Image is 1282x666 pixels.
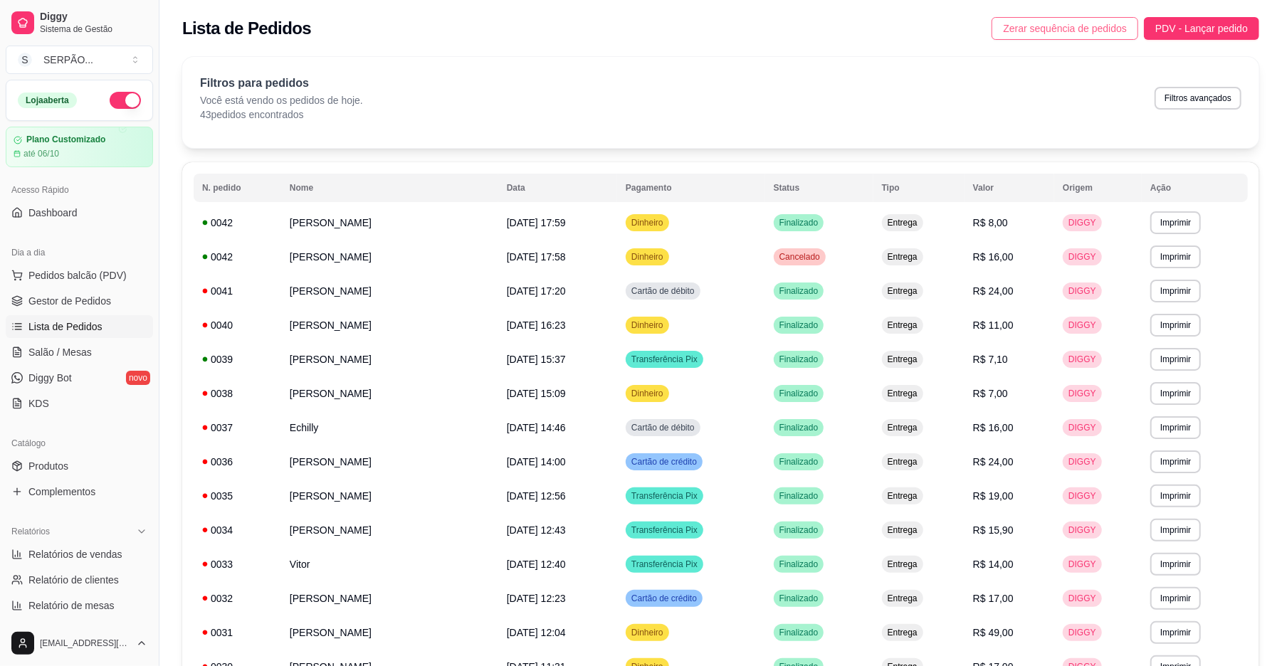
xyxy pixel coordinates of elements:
a: Lista de Pedidos [6,315,153,338]
a: DiggySistema de Gestão [6,6,153,40]
span: DIGGY [1066,319,1099,331]
div: Catálogo [6,432,153,455]
span: Dinheiro [629,319,666,331]
span: Complementos [28,485,95,499]
span: PDV - Lançar pedido [1155,21,1248,36]
button: Imprimir [1150,553,1201,576]
td: [PERSON_NAME] [281,206,498,240]
span: Transferência Pix [629,354,700,365]
span: [DATE] 17:58 [507,251,566,263]
span: DIGGY [1066,559,1099,570]
div: 0033 [202,557,273,571]
span: DIGGY [1066,285,1099,297]
span: Transferência Pix [629,559,700,570]
span: Finalizado [777,627,821,638]
span: [DATE] 12:23 [507,593,566,604]
span: R$ 11,00 [973,319,1014,331]
div: SERPÃO ... [43,53,93,67]
span: [DATE] 16:23 [507,319,566,331]
th: Origem [1054,174,1142,202]
span: DIGGY [1066,627,1099,638]
span: Finalizado [777,456,821,467]
a: Gestor de Pedidos [6,290,153,312]
div: 0039 [202,352,273,366]
span: [DATE] 12:04 [507,627,566,638]
span: S [18,53,32,67]
a: Produtos [6,455,153,477]
span: Salão / Mesas [28,345,92,359]
span: R$ 7,00 [973,388,1008,399]
span: Relatórios [11,526,50,537]
span: R$ 16,00 [973,422,1014,433]
div: Dia a dia [6,241,153,264]
th: Nome [281,174,498,202]
td: [PERSON_NAME] [281,240,498,274]
button: Imprimir [1150,280,1201,302]
button: Imprimir [1150,519,1201,541]
span: Diggy Bot [28,371,72,385]
button: Imprimir [1150,450,1201,473]
div: 0042 [202,250,273,264]
td: [PERSON_NAME] [281,581,498,615]
td: [PERSON_NAME] [281,615,498,650]
span: DIGGY [1066,388,1099,399]
a: Salão / Mesas [6,341,153,364]
th: Status [765,174,873,202]
span: Entrega [885,388,920,399]
th: N. pedido [194,174,281,202]
span: Entrega [885,559,920,570]
span: Diggy [40,11,147,23]
span: [DATE] 12:43 [507,524,566,536]
span: [DATE] 17:59 [507,217,566,228]
button: Pedidos balcão (PDV) [6,264,153,287]
span: Dinheiro [629,217,666,228]
a: Complementos [6,480,153,503]
span: DIGGY [1066,456,1099,467]
th: Valor [965,174,1054,202]
div: 0037 [202,421,273,435]
span: Produtos [28,459,68,473]
span: DIGGY [1066,251,1099,263]
div: 0035 [202,489,273,503]
span: Dinheiro [629,388,666,399]
button: Imprimir [1150,211,1201,234]
span: Pedidos balcão (PDV) [28,268,127,282]
div: 0041 [202,284,273,298]
span: Finalizado [777,490,821,502]
td: [PERSON_NAME] [281,376,498,411]
div: Loja aberta [18,92,77,108]
span: Finalizado [777,285,821,297]
td: [PERSON_NAME] [281,342,498,376]
span: Finalizado [777,593,821,604]
td: Echilly [281,411,498,445]
span: DIGGY [1066,524,1099,536]
button: Imprimir [1150,382,1201,405]
span: R$ 15,90 [973,524,1014,536]
span: Relatórios de vendas [28,547,122,561]
span: Finalizado [777,559,821,570]
h2: Lista de Pedidos [182,17,311,40]
span: Entrega [885,217,920,228]
span: Lista de Pedidos [28,319,103,334]
p: Filtros para pedidos [200,75,363,92]
span: Transferência Pix [629,490,700,502]
a: Relatório de mesas [6,594,153,617]
span: Finalizado [777,354,821,365]
span: DIGGY [1066,593,1099,604]
button: Imprimir [1150,416,1201,439]
td: [PERSON_NAME] [281,479,498,513]
span: Cartão de crédito [629,593,700,604]
a: Relatórios de vendas [6,543,153,566]
span: [DATE] 17:20 [507,285,566,297]
button: PDV - Lançar pedido [1144,17,1259,40]
div: 0032 [202,591,273,606]
span: Cancelado [777,251,823,263]
span: DIGGY [1066,422,1099,433]
div: Acesso Rápido [6,179,153,201]
span: DIGGY [1066,217,1099,228]
article: Plano Customizado [26,134,105,145]
span: Cartão de crédito [629,456,700,467]
span: R$ 8,00 [973,217,1008,228]
td: Vitor [281,547,498,581]
div: 0034 [202,523,273,537]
